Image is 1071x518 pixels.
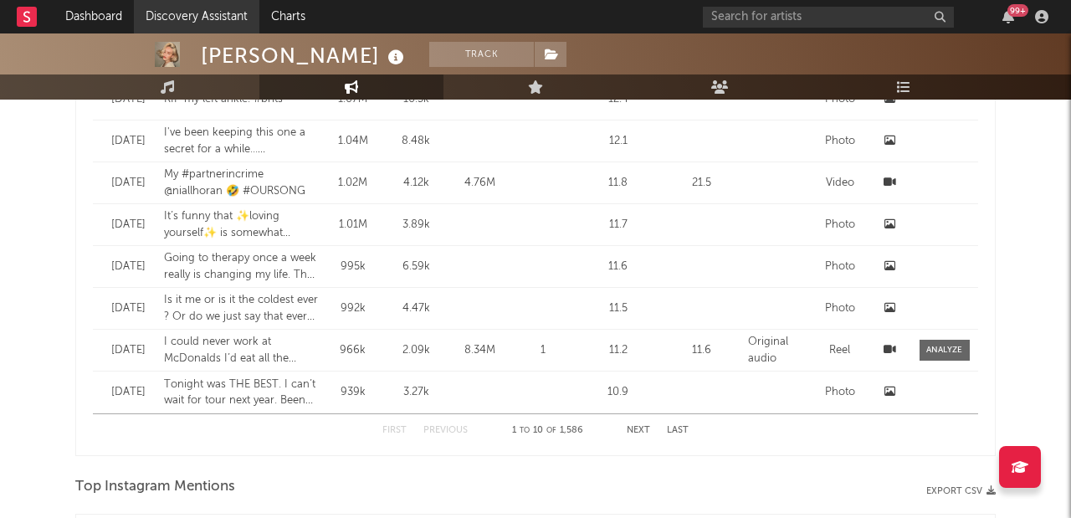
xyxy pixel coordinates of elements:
[387,342,445,359] div: 2.09k
[1007,4,1028,17] div: 99 +
[75,477,235,497] span: Top Instagram Mentions
[703,7,954,28] input: Search for artists
[423,426,468,435] button: Previous
[546,427,556,434] span: of
[815,342,865,359] div: Reel
[164,250,319,283] div: Going to therapy once a week really is changing my life. The beauty of talking and letting things...
[1002,10,1014,23] button: 99+
[101,300,156,317] div: [DATE]
[664,342,740,359] div: 11.6
[454,342,505,359] div: 8.34M
[387,384,445,401] div: 3.27k
[664,175,740,192] div: 21.5
[501,421,593,441] div: 1 10 1,586
[164,167,319,199] div: My #partnerincrime @niallhoran 🤣 #OURSONG
[101,133,156,150] div: [DATE]
[581,384,656,401] div: 10.9
[815,259,865,275] div: Photo
[520,427,530,434] span: to
[327,342,379,359] div: 966k
[387,175,445,192] div: 4.12k
[327,133,379,150] div: 1.04M
[164,292,319,325] div: Is it me or is it the coldest ever ? Or do we just say that every winter ? Haha. Swipe to see the...
[748,334,807,367] div: Original audio
[101,259,156,275] div: [DATE]
[101,384,156,401] div: [DATE]
[581,259,656,275] div: 11.6
[815,133,865,150] div: Photo
[327,259,379,275] div: 995k
[454,175,505,192] div: 4.76M
[581,133,656,150] div: 12.1
[815,175,865,192] div: Video
[164,208,319,241] div: It’s funny that ✨loving yourself✨ is somewhat considered ‘big headed’ or ‘cringe’ when actually i...
[815,384,865,401] div: Photo
[429,42,534,67] button: Track
[581,342,656,359] div: 11.2
[815,217,865,233] div: Photo
[164,125,319,157] div: I've been keeping this one a secret for a while... @niallhoran 💥💥💥
[101,217,156,233] div: [DATE]
[387,259,445,275] div: 6.59k
[581,217,656,233] div: 11.7
[327,217,379,233] div: 1.01M
[387,133,445,150] div: 8.48k
[667,426,689,435] button: Last
[164,334,319,367] div: I could never work at McDonalds I’d eat all the chips myself😂🍟
[327,175,379,192] div: 1.02M
[581,175,656,192] div: 11.8
[327,300,379,317] div: 992k
[387,300,445,317] div: 4.47k
[382,426,407,435] button: First
[201,42,408,69] div: [PERSON_NAME]
[815,300,865,317] div: Photo
[627,426,650,435] button: Next
[514,342,572,359] div: 1
[101,342,156,359] div: [DATE]
[581,300,656,317] div: 11.5
[387,217,445,233] div: 3.89k
[101,175,156,192] div: [DATE]
[926,486,996,496] button: Export CSV
[327,384,379,401] div: 939k
[164,377,319,409] div: Tonight was THE BEST. I can’t wait for tour next year. Been watching your videos from tonight on ...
